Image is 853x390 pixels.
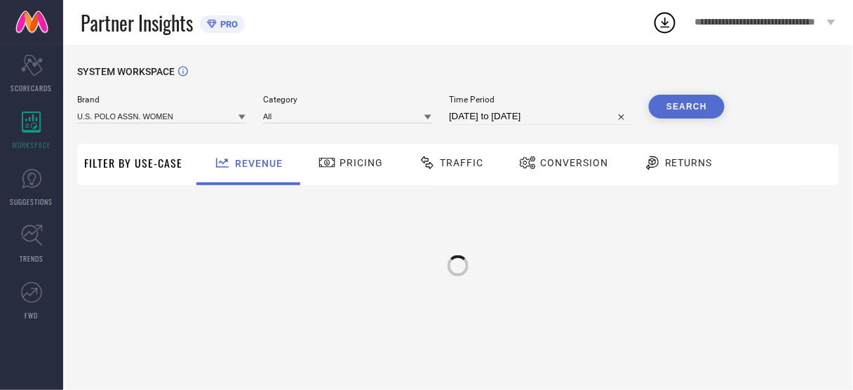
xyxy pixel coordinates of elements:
span: SCORECARDS [11,83,53,93]
span: Revenue [235,158,283,169]
span: SYSTEM WORKSPACE [77,66,175,77]
span: Traffic [440,157,483,168]
span: Conversion [540,157,608,168]
span: WORKSPACE [13,140,51,150]
span: SUGGESTIONS [11,196,53,207]
span: FWD [25,310,39,321]
span: PRO [217,19,238,29]
input: Select time period [449,108,631,125]
span: Filter By Use-Case [84,154,182,171]
span: Time Period [449,95,631,105]
button: Search [649,95,725,119]
span: Partner Insights [81,8,193,37]
span: Category [263,95,431,105]
span: Brand [77,95,246,105]
span: Returns [665,157,713,168]
span: Pricing [340,157,383,168]
div: Open download list [652,10,678,35]
span: TRENDS [20,253,43,264]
